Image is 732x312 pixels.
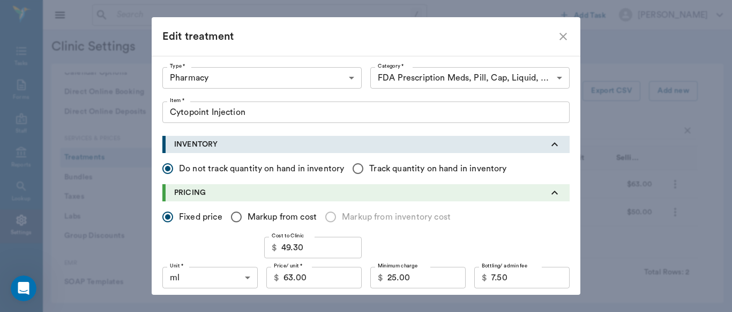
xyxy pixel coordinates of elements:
[107,213,161,256] button: Tickets
[161,213,214,256] button: Help
[378,271,383,284] p: $
[174,139,218,150] p: INVENTORY
[179,240,196,248] span: Help
[370,67,570,89] div: FDA Prescription Meds, Pill, Cap, Liquid, Etc.
[170,62,185,70] label: Type *
[272,241,277,254] p: $
[179,162,344,175] span: Do not track quantity on hand in inventory
[482,271,487,284] p: $
[21,113,193,131] p: How can we help?
[121,240,147,248] span: Tickets
[342,211,451,223] span: Markup from inventory cost
[11,161,203,200] div: Profile image for LizbethThank you![PERSON_NAME]•[DATE]
[162,67,362,89] div: Pharmacy
[272,232,304,240] label: Cost to Clinic
[11,275,36,301] iframe: Intercom live chat
[48,170,90,179] span: Thank you!
[281,237,362,258] input: 0.00
[22,154,192,165] div: Recent message
[387,267,466,288] input: 0.00
[54,213,107,256] button: Messages
[21,17,43,39] img: Profile image for Alana
[378,62,404,70] label: Category *
[170,97,185,104] label: Item *
[283,267,362,288] input: 0.00
[491,267,570,288] input: 0.00
[14,240,39,248] span: Home
[179,211,222,223] span: Fixed price
[369,162,506,175] span: Track quantity on hand in inventory
[162,28,557,45] div: Edit treatment
[112,180,142,192] div: • [DATE]
[248,211,317,223] span: Markup from cost
[48,180,110,192] div: [PERSON_NAME]
[274,271,279,284] p: $
[22,170,43,191] img: Profile image for Lizbeth
[170,262,183,270] label: Unit *
[11,144,204,201] div: Recent messageProfile image for LizbethThank you![PERSON_NAME]•[DATE]
[557,30,570,43] button: close
[274,262,303,270] label: Price/ unit *
[162,267,258,288] div: ml
[174,187,206,199] p: PRICING
[42,17,63,39] img: Profile image for Lizbeth
[21,76,193,113] p: Hi [PERSON_NAME] 👋
[378,262,417,270] label: Minimum charge
[482,262,527,270] label: Bottling/ admin fee
[62,240,99,248] span: Messages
